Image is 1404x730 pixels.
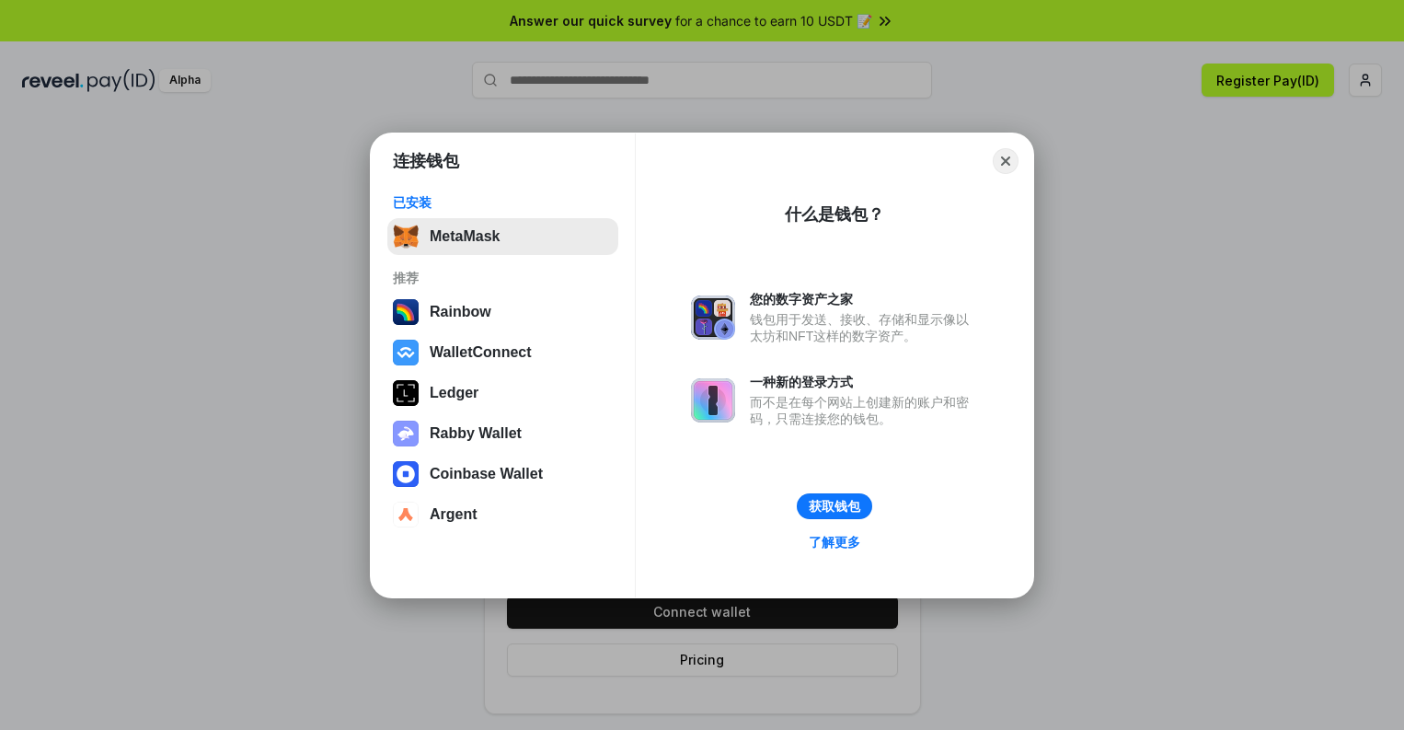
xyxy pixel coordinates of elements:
button: WalletConnect [387,334,618,371]
div: 钱包用于发送、接收、存储和显示像以太坊和NFT这样的数字资产。 [750,311,978,344]
img: svg+xml,%3Csvg%20width%3D%2228%22%20height%3D%2228%22%20viewBox%3D%220%200%2028%2028%22%20fill%3D... [393,340,419,365]
img: svg+xml,%3Csvg%20width%3D%2228%22%20height%3D%2228%22%20viewBox%3D%220%200%2028%2028%22%20fill%3D... [393,461,419,487]
img: svg+xml,%3Csvg%20width%3D%22120%22%20height%3D%22120%22%20viewBox%3D%220%200%20120%20120%22%20fil... [393,299,419,325]
button: Close [993,148,1018,174]
div: Rainbow [430,304,491,320]
div: 了解更多 [809,534,860,550]
img: svg+xml,%3Csvg%20xmlns%3D%22http%3A%2F%2Fwww.w3.org%2F2000%2Fsvg%22%20fill%3D%22none%22%20viewBox... [691,295,735,340]
div: Coinbase Wallet [430,466,543,482]
div: Rabby Wallet [430,425,522,442]
div: Ledger [430,385,478,401]
h1: 连接钱包 [393,150,459,172]
div: WalletConnect [430,344,532,361]
div: 获取钱包 [809,498,860,515]
div: 什么是钱包？ [785,203,884,226]
button: 获取钱包 [797,493,872,519]
button: MetaMask [387,218,618,255]
div: 一种新的登录方式 [750,374,978,390]
img: svg+xml,%3Csvg%20fill%3D%22none%22%20height%3D%2233%22%20viewBox%3D%220%200%2035%2033%22%20width%... [393,224,419,249]
div: 而不是在每个网站上创建新的账户和密码，只需连接您的钱包。 [750,394,978,427]
button: Ledger [387,375,618,411]
img: svg+xml,%3Csvg%20xmlns%3D%22http%3A%2F%2Fwww.w3.org%2F2000%2Fsvg%22%20width%3D%2228%22%20height%3... [393,380,419,406]
div: 已安装 [393,194,613,211]
img: svg+xml,%3Csvg%20width%3D%2228%22%20height%3D%2228%22%20viewBox%3D%220%200%2028%2028%22%20fill%3D... [393,502,419,527]
div: Argent [430,506,478,523]
button: Rabby Wallet [387,415,618,452]
button: Rainbow [387,294,618,330]
img: svg+xml,%3Csvg%20xmlns%3D%22http%3A%2F%2Fwww.w3.org%2F2000%2Fsvg%22%20fill%3D%22none%22%20viewBox... [393,421,419,446]
img: svg+xml,%3Csvg%20xmlns%3D%22http%3A%2F%2Fwww.w3.org%2F2000%2Fsvg%22%20fill%3D%22none%22%20viewBox... [691,378,735,423]
a: 了解更多 [798,530,871,554]
div: 推荐 [393,270,613,286]
div: MetaMask [430,228,500,245]
div: 您的数字资产之家 [750,291,978,307]
button: Argent [387,496,618,533]
button: Coinbase Wallet [387,456,618,492]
